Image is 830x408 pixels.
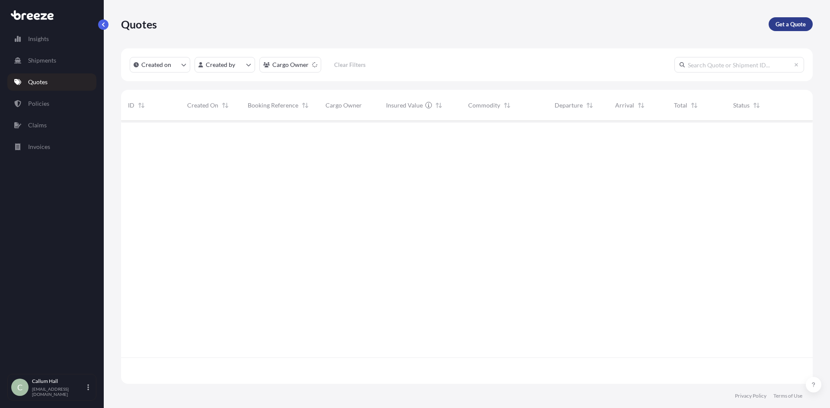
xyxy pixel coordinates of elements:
[555,101,583,110] span: Departure
[187,101,218,110] span: Created On
[141,60,171,69] p: Created on
[7,30,96,47] a: Insights
[7,73,96,91] a: Quotes
[136,100,147,111] button: Sort
[733,101,750,110] span: Status
[32,386,86,397] p: [EMAIL_ADDRESS][DOMAIN_NAME]
[28,99,49,108] p: Policies
[17,383,22,392] span: C
[674,101,687,110] span: Total
[28,78,48,86] p: Quotes
[32,378,86,385] p: Callum Hall
[386,101,423,110] span: Insured Value
[636,100,646,111] button: Sort
[615,101,634,110] span: Arrival
[195,57,255,73] button: createdBy Filter options
[28,121,47,130] p: Claims
[130,57,190,73] button: createdOn Filter options
[128,101,134,110] span: ID
[776,20,806,28] p: Get a Quote
[300,100,310,111] button: Sort
[121,17,157,31] p: Quotes
[28,35,49,43] p: Insights
[28,142,50,151] p: Invoices
[769,17,813,31] a: Get a Quote
[7,95,96,112] a: Policies
[502,100,512,111] button: Sort
[206,60,235,69] p: Created by
[674,57,804,73] input: Search Quote or Shipment ID...
[7,117,96,134] a: Claims
[248,101,298,110] span: Booking Reference
[468,101,500,110] span: Commodity
[689,100,699,111] button: Sort
[434,100,444,111] button: Sort
[259,57,321,73] button: cargoOwner Filter options
[326,101,362,110] span: Cargo Owner
[735,392,766,399] a: Privacy Policy
[7,138,96,155] a: Invoices
[272,60,309,69] p: Cargo Owner
[773,392,802,399] a: Terms of Use
[28,56,56,65] p: Shipments
[751,100,762,111] button: Sort
[584,100,595,111] button: Sort
[334,60,366,69] p: Clear Filters
[326,58,374,72] button: Clear Filters
[220,100,230,111] button: Sort
[7,52,96,69] a: Shipments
